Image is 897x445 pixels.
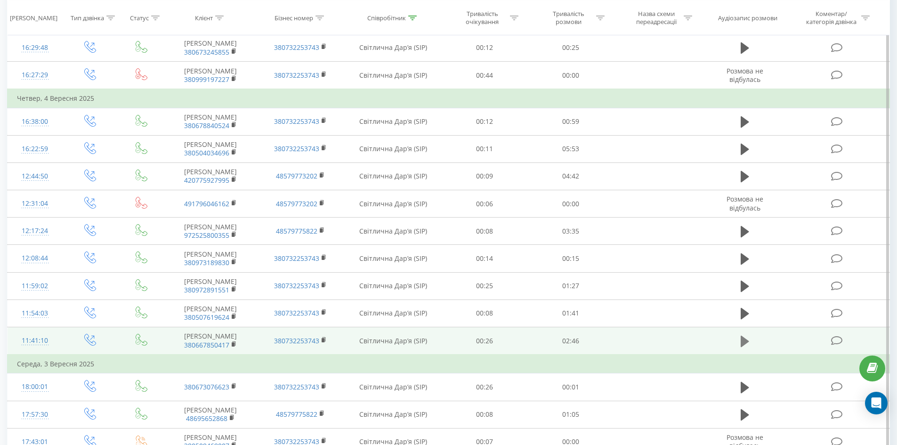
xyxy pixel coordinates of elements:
td: 00:12 [442,108,528,135]
td: [PERSON_NAME] [166,218,255,245]
a: 380732253743 [274,336,319,345]
td: [PERSON_NAME] [166,245,255,272]
div: Тип дзвінка [71,14,104,22]
div: Open Intercom Messenger [865,392,888,414]
td: 00:08 [442,218,528,245]
td: Світлична Дарʼя (SIP) [345,218,442,245]
span: Розмова не відбулась [727,66,763,84]
div: Клієнт [195,14,213,22]
td: [PERSON_NAME] [166,299,255,327]
a: 380732253743 [274,308,319,317]
div: 16:29:48 [17,39,53,57]
a: 380732253743 [274,281,319,290]
td: 04:42 [528,162,614,190]
td: 00:08 [442,401,528,428]
div: Статус [130,14,149,22]
td: [PERSON_NAME] [166,62,255,89]
td: 00:59 [528,108,614,135]
div: 11:54:03 [17,304,53,323]
td: 00:12 [442,34,528,61]
td: 02:46 [528,327,614,355]
td: 03:35 [528,218,614,245]
a: 491796046162 [184,199,229,208]
td: Світлична Дарʼя (SIP) [345,62,442,89]
div: [PERSON_NAME] [10,14,57,22]
td: Світлична Дарʼя (SIP) [345,34,442,61]
td: 00:09 [442,162,528,190]
td: Світлична Дарʼя (SIP) [345,272,442,299]
td: 05:53 [528,135,614,162]
a: 380732253743 [274,43,319,52]
td: [PERSON_NAME] [166,34,255,61]
div: 17:57:30 [17,405,53,424]
td: Четвер, 4 Вересня 2025 [8,89,890,108]
a: 380732253743 [274,71,319,80]
a: 380732253743 [274,382,319,391]
a: 380678840524 [184,121,229,130]
a: 380667850417 [184,340,229,349]
td: 00:00 [528,190,614,218]
a: 380504034696 [184,148,229,157]
td: 00:15 [528,245,614,272]
div: Назва схеми переадресації [631,10,681,26]
a: 380973189830 [184,258,229,267]
td: Світлична Дарʼя (SIP) [345,401,442,428]
td: Світлична Дарʼя (SIP) [345,135,442,162]
td: Світлична Дарʼя (SIP) [345,162,442,190]
td: Світлична Дарʼя (SIP) [345,373,442,401]
a: 380673245855 [184,48,229,57]
a: 420775927995 [184,176,229,185]
div: 11:59:02 [17,277,53,295]
div: Тривалість розмови [543,10,594,26]
div: 16:38:00 [17,113,53,131]
td: 01:41 [528,299,614,327]
div: 18:00:01 [17,378,53,396]
td: 00:26 [442,327,528,355]
div: Бізнес номер [275,14,313,22]
a: 380732253743 [274,144,319,153]
td: Світлична Дарʼя (SIP) [345,299,442,327]
td: [PERSON_NAME] [166,162,255,190]
div: 12:44:50 [17,167,53,186]
a: 48695652868 [186,414,227,423]
div: 12:08:44 [17,249,53,267]
a: 380673076623 [184,382,229,391]
td: 00:25 [528,34,614,61]
td: [PERSON_NAME] [166,327,255,355]
a: 380507619624 [184,313,229,322]
a: 48579775822 [276,227,317,235]
div: Коментар/категорія дзвінка [804,10,859,26]
div: 16:22:59 [17,140,53,158]
td: 00:26 [442,373,528,401]
a: 972525800355 [184,231,229,240]
td: Світлична Дарʼя (SIP) [345,190,442,218]
td: [PERSON_NAME] [166,108,255,135]
td: 00:11 [442,135,528,162]
div: 12:17:24 [17,222,53,240]
td: Світлична Дарʼя (SIP) [345,327,442,355]
td: 01:05 [528,401,614,428]
div: 16:27:29 [17,66,53,84]
td: 00:00 [528,62,614,89]
a: 380732253743 [274,117,319,126]
a: 380999197227 [184,75,229,84]
a: 48579775822 [276,410,317,419]
div: 11:41:10 [17,332,53,350]
td: Світлична Дарʼя (SIP) [345,108,442,135]
td: 00:25 [442,272,528,299]
div: 12:31:04 [17,194,53,213]
div: Тривалість очікування [457,10,508,26]
td: [PERSON_NAME] [166,272,255,299]
td: [PERSON_NAME] [166,401,255,428]
td: Середа, 3 Вересня 2025 [8,355,890,373]
a: 380732253743 [274,254,319,263]
a: 48579773202 [276,199,317,208]
td: 00:08 [442,299,528,327]
a: 48579773202 [276,171,317,180]
span: Розмова не відбулась [727,194,763,212]
a: 380972891551 [184,285,229,294]
td: 01:27 [528,272,614,299]
td: 00:06 [442,190,528,218]
td: Світлична Дарʼя (SIP) [345,245,442,272]
div: Аудіозапис розмови [718,14,777,22]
